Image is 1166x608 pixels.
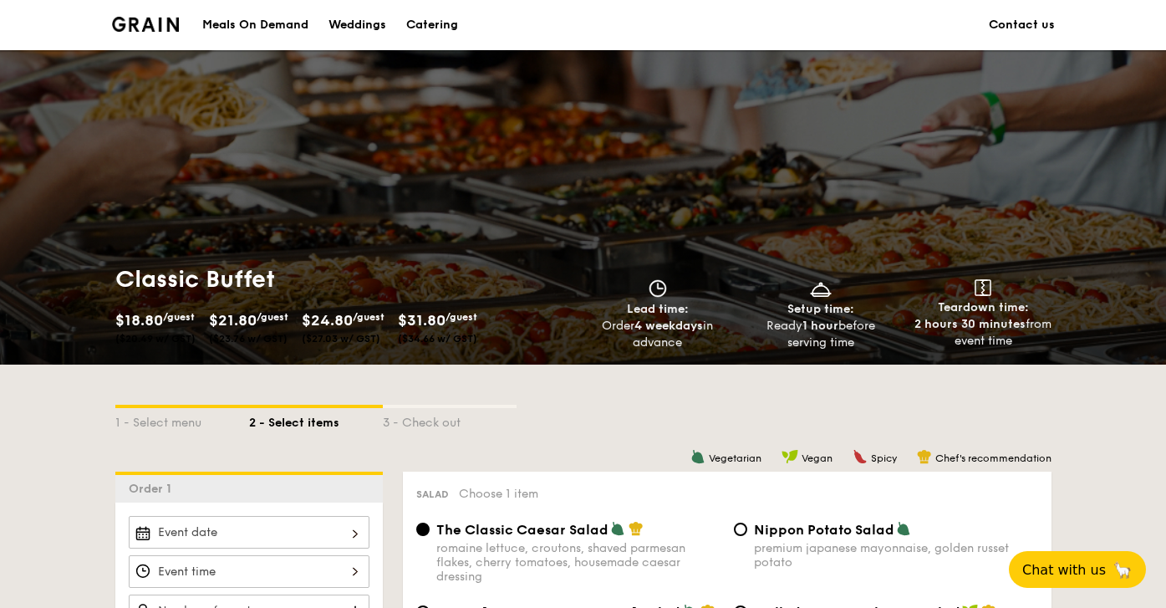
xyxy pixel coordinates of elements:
div: 3 - Check out [383,408,517,432]
span: Setup time: [787,302,854,316]
div: Order in advance [583,318,733,351]
img: icon-clock.2db775ea.svg [645,279,670,298]
span: Vegan [802,452,832,464]
span: Nippon Potato Salad [754,522,894,538]
span: Vegetarian [709,452,761,464]
strong: 1 hour [802,319,838,333]
strong: 4 weekdays [634,319,703,333]
span: The Classic Caesar Salad [436,522,608,538]
span: 🦙 [1113,560,1133,580]
span: Choose 1 item [459,487,538,501]
span: Order 1 [129,482,178,496]
img: icon-vegetarian.fe4039eb.svg [610,521,625,536]
div: 1 - Select menu [115,408,249,432]
span: ($27.03 w/ GST) [302,333,380,345]
span: /guest [446,311,477,323]
button: Chat with us🦙 [1009,551,1146,588]
a: Logotype [112,17,180,32]
span: /guest [163,311,195,323]
span: ($23.76 w/ GST) [209,333,288,345]
span: $24.80 [302,311,353,330]
img: icon-vegan.f8ff3823.svg [782,449,798,464]
div: from event time [909,316,1058,350]
span: Teardown time: [938,300,1029,314]
div: romaine lettuce, croutons, shaved parmesan flakes, cherry tomatoes, housemade caesar dressing [436,541,720,584]
div: Ready before serving time [746,318,895,351]
span: Chef's recommendation [935,452,1051,464]
h1: Classic Buffet [115,264,577,294]
input: Event date [129,516,369,549]
span: Salad [416,488,449,500]
input: Nippon Potato Saladpremium japanese mayonnaise, golden russet potato [734,523,747,536]
strong: 2 hours 30 minutes [914,317,1026,331]
span: Chat with us [1022,562,1106,578]
img: icon-vegetarian.fe4039eb.svg [690,449,705,464]
span: Spicy [871,452,897,464]
span: $18.80 [115,311,163,330]
div: premium japanese mayonnaise, golden russet potato [754,541,1038,570]
div: 2 - Select items [249,408,383,432]
span: $21.80 [209,311,257,330]
input: Event time [129,555,369,588]
span: ($34.66 w/ GST) [398,333,477,345]
span: $31.80 [398,311,446,330]
input: The Classic Caesar Saladromaine lettuce, croutons, shaved parmesan flakes, cherry tomatoes, house... [416,523,430,536]
img: icon-spicy.37a8142b.svg [853,449,868,464]
img: icon-vegetarian.fe4039eb.svg [896,521,911,536]
span: ($20.49 w/ GST) [115,333,196,345]
img: icon-chef-hat.a58ddaea.svg [629,521,644,536]
span: Lead time: [627,302,689,316]
span: /guest [353,311,384,323]
img: icon-teardown.65201eee.svg [975,279,991,296]
img: icon-chef-hat.a58ddaea.svg [917,449,932,464]
img: Grain [112,17,180,32]
img: icon-dish.430c3a2e.svg [808,279,833,298]
span: /guest [257,311,288,323]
